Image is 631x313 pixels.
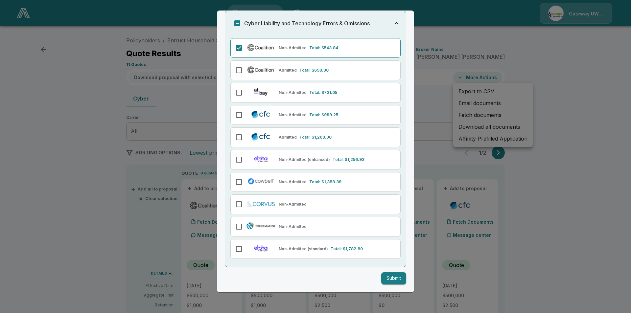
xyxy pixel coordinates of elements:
button: Cyber Liability and Technology Errors & Omissions [225,11,406,35]
p: Total: $690.00 [299,67,329,73]
p: Non-Admitted [279,224,307,230]
div: Coalition (Non-Admitted)Non-AdmittedTotal: $543.84 [230,38,401,58]
div: Elpha (Non-Admitted) StandardNon-Admitted (standard)Total: $1,782.80 [230,239,401,259]
p: Non-Admitted (standard) [279,246,328,252]
p: Total: $543.84 [309,45,338,51]
p: Non-Admitted [279,179,307,185]
p: Non-Admitted [279,45,307,51]
p: Non-Admitted [279,201,307,207]
img: Elpha (Non-Admitted) Enhanced [246,154,276,164]
p: Total: $999.25 [309,112,338,118]
p: Total: $1,200.00 [299,134,332,140]
img: CFC Cyber (Non-Admitted) [246,110,276,119]
p: Admitted [279,134,297,140]
p: Total: $731.05 [309,90,337,96]
div: Tokio Marine TMHCC (Non-Admitted)Non-Admitted [230,217,401,236]
div: Corvus Cyber (Non-Admitted)Non-Admitted [230,194,401,214]
p: Total: $1,782.80 [331,246,363,252]
div: Elpha (Non-Admitted) EnhancedNon-Admitted (enhanced)Total: $1,256.93 [230,150,401,169]
button: Submit [381,272,406,284]
img: Tokio Marine TMHCC (Non-Admitted) [246,221,276,231]
img: Corvus Cyber (Non-Admitted) [246,199,276,208]
p: Non-Admitted [279,90,307,96]
h6: Cyber Liability and Technology Errors & Omissions [244,19,370,28]
div: Coalition (Admitted)AdmittedTotal: $690.00 [230,60,401,80]
p: Admitted [279,67,297,73]
div: CFC Cyber (Non-Admitted)Non-AdmittedTotal: $999.25 [230,105,401,125]
img: At-Bay (Non-Admitted) [246,87,276,97]
img: Cowbell (Non-Admitted) [246,177,276,186]
img: Elpha (Non-Admitted) Standard [246,244,276,253]
img: Coalition (Non-Admitted) [246,43,276,52]
div: At-Bay (Non-Admitted)Non-AdmittedTotal: $731.05 [230,83,401,102]
p: Total: $1,388.39 [309,179,341,185]
div: CFC (Admitted)AdmittedTotal: $1,200.00 [230,127,401,147]
p: Total: $1,256.93 [333,157,364,163]
div: Cowbell (Non-Admitted)Non-AdmittedTotal: $1,388.39 [230,172,401,192]
p: Non-Admitted (enhanced) [279,157,330,163]
p: Non-Admitted [279,112,307,118]
img: CFC (Admitted) [246,132,276,141]
img: Coalition (Admitted) [246,65,276,74]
